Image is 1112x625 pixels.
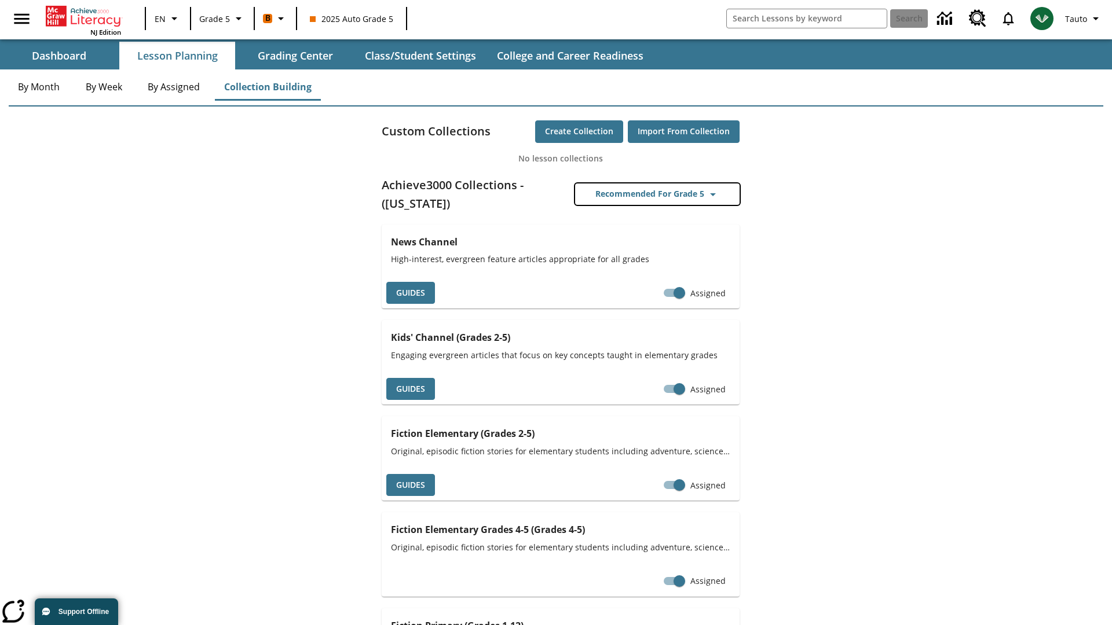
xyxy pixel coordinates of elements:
[391,349,730,361] span: Engaging evergreen articles that focus on key concepts taught in elementary grades
[46,5,121,28] a: Home
[199,13,230,25] span: Grade 5
[391,521,730,538] h3: Fiction Elementary Grades 4-5 (Grades 4-5)
[155,13,166,25] span: EN
[215,73,321,101] button: Collection Building
[1060,8,1107,29] button: Profile/Settings
[58,608,109,616] span: Support Offline
[386,378,435,400] button: Guides
[727,9,887,28] input: search field
[690,383,726,395] span: Assigned
[195,8,250,29] button: Grade: Grade 5, Select a grade
[690,287,726,299] span: Assigned
[690,479,726,491] span: Assigned
[391,234,730,250] h3: News Channel
[258,8,292,29] button: Boost Class color is orange. Change class color
[237,42,353,69] button: Grading Center
[1023,3,1060,34] button: Select a new avatar
[1030,7,1054,30] img: avatar image
[1,42,117,69] button: Dashboard
[488,42,653,69] button: College and Career Readiness
[391,253,730,265] span: High-interest, evergreen feature articles appropriate for all grades
[149,8,186,29] button: Language: EN, Select a language
[46,3,121,36] div: Home
[5,2,39,36] button: Open side menu
[391,541,730,553] span: Original, episodic fiction stories for elementary students including adventure, science fiction, ...
[382,176,561,213] h2: Achieve3000 Collections - ([US_STATE])
[138,73,209,101] button: By Assigned
[265,11,270,25] span: B
[391,329,730,345] h3: Kids' Channel (Grades 2-5)
[119,42,235,69] button: Lesson Planning
[310,13,393,25] span: 2025 Auto Grade 5
[930,3,962,35] a: Data Center
[962,3,993,34] a: Resource Center, Will open in new tab
[386,474,435,497] button: Guides
[535,120,623,143] button: Create Collection
[391,445,730,457] span: Original, episodic fiction stories for elementary students including adventure, science fiction, ...
[382,122,491,141] h2: Custom Collections
[386,282,435,304] button: Guides
[690,575,726,587] span: Assigned
[1065,13,1087,25] span: Tauto
[35,598,118,625] button: Support Offline
[391,425,730,442] h3: Fiction Elementary (Grades 2-5)
[9,73,69,101] button: By Month
[75,73,133,101] button: By Week
[993,3,1023,34] a: Notifications
[382,152,740,164] p: No lesson collections
[90,28,121,36] span: NJ Edition
[356,42,485,69] button: Class/Student Settings
[575,183,740,205] button: Recommended for Grade 5
[628,120,740,143] button: Import from Collection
